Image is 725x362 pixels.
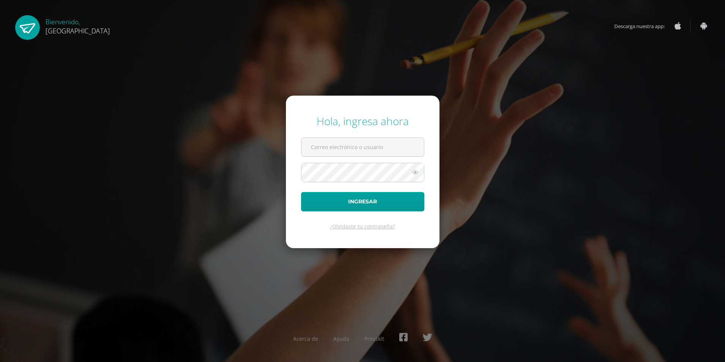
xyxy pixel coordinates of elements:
[301,138,424,156] input: Correo electrónico o usuario
[46,15,110,35] div: Bienvenido,
[301,192,424,211] button: Ingresar
[333,335,349,342] a: Ayuda
[293,335,318,342] a: Acerca de
[330,223,395,230] a: ¿Olvidaste tu contraseña?
[614,19,672,33] span: Descarga nuestra app:
[46,26,110,35] span: [GEOGRAPHIC_DATA]
[301,114,424,128] div: Hola, ingresa ahora
[364,335,384,342] a: Presskit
